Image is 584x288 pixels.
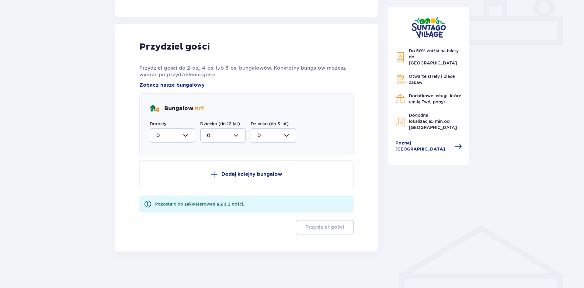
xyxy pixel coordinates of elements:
label: Dorosły [150,121,166,127]
span: Otwarte strefy i place zabaw [409,74,455,85]
p: Przydziel gości do 2-os., 4-os. lub 8-os. bungalowów. Konkretny bungalow możesz wybrać po przydzi... [139,65,354,78]
p: Przydziel gości [139,41,210,53]
p: Przydziel gości [305,224,344,231]
span: Dogodna lokalizacja od [GEOGRAPHIC_DATA] [409,113,457,130]
label: Dziecko (do 3 lat) [251,121,289,127]
span: nr 1 [195,105,204,112]
span: 5 min. [431,119,444,124]
button: Przydziel gości [296,220,354,234]
span: Poznaj [GEOGRAPHIC_DATA] [395,140,451,152]
span: Dodatkowe usługi, które umilą Twój pobyt [409,93,461,104]
p: Bungalow [164,105,204,112]
div: Pozostało do zakwaterowania 2 z 2 gości. [155,201,244,207]
p: Dodaj kolejny bungalow [221,171,282,178]
span: Do 50% zniżki na bilety do [GEOGRAPHIC_DATA] [409,48,459,65]
img: Map Icon [395,116,405,126]
img: Discount Icon [395,52,405,62]
img: bungalows Icon [150,104,159,113]
img: Restaurant Icon [395,94,405,104]
a: Zobacz nasze bungalowy [139,82,205,88]
img: Suntago Village [411,17,446,38]
label: Dziecko (do 12 lat) [200,121,240,127]
img: Grill Icon [395,75,405,84]
button: Dodaj kolejny bungalow [139,160,354,188]
a: Poznaj [GEOGRAPHIC_DATA] [395,140,462,152]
